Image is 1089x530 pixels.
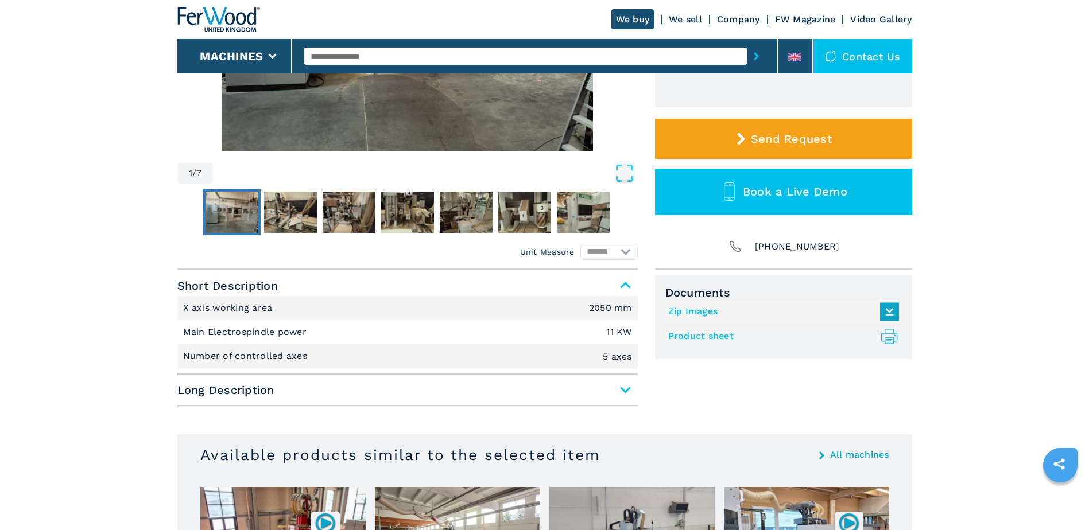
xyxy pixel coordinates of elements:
[196,169,201,178] span: 7
[830,450,889,459] a: All machines
[177,7,260,32] img: Ferwood
[496,189,553,235] button: Go to Slide 6
[813,39,912,73] div: Contact us
[520,246,575,258] em: Unit Measure
[200,49,263,63] button: Machines
[262,189,319,235] button: Go to Slide 2
[775,14,836,25] a: FW Magazine
[603,352,632,361] em: 5 axes
[440,192,493,233] img: daaddc72c6fa2383bb6d5f5a25ddff6d
[177,296,638,369] div: Short Description
[557,192,610,233] img: eeccd9d65b00a7b5c5705854b42473ce
[183,350,311,363] p: Number of controlled axes
[655,169,912,215] button: Book a Live Demo
[825,50,836,62] img: Contact us
[717,14,760,25] a: Company
[379,189,436,235] button: Go to Slide 4
[589,303,632,313] em: 2050 mm
[1040,478,1080,521] iframe: Chat
[747,43,765,69] button: submit-button
[437,189,495,235] button: Go to Slide 5
[498,192,551,233] img: 4b617853975cdec21b2cb3535d6aa2aa
[727,239,743,255] img: Phone
[850,14,912,25] a: Video Gallery
[381,192,434,233] img: d3036dc7bf30281fb1eddad3351b1eb3
[1045,450,1074,478] a: sharethis
[555,189,612,235] button: Go to Slide 7
[655,119,912,159] button: Send Request
[668,302,893,321] a: Zip Images
[177,189,638,235] nav: Thumbnail Navigation
[320,189,378,235] button: Go to Slide 3
[755,239,840,255] span: [PHONE_NUMBER]
[216,163,634,184] button: Open Fullscreen
[189,169,192,178] span: 1
[192,169,196,178] span: /
[606,328,631,337] em: 11 KW
[323,192,375,233] img: 08c110c8487c61fe5a94e4cad379f234
[668,327,893,346] a: Product sheet
[183,302,276,314] p: X axis working area
[611,9,654,29] a: We buy
[743,185,847,198] span: Book a Live Demo
[751,132,832,146] span: Send Request
[206,192,258,233] img: d4922c0da361566d7ad35516275e7f2c
[177,275,638,296] span: Short Description
[264,192,317,233] img: 632e56573056abe78df4df2f278943d6
[183,326,310,338] p: Main Electrospindle power
[669,14,702,25] a: We sell
[200,446,600,464] h3: Available products similar to the selected item
[665,286,902,299] span: Documents
[203,189,261,235] button: Go to Slide 1
[177,380,638,400] span: Long Description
